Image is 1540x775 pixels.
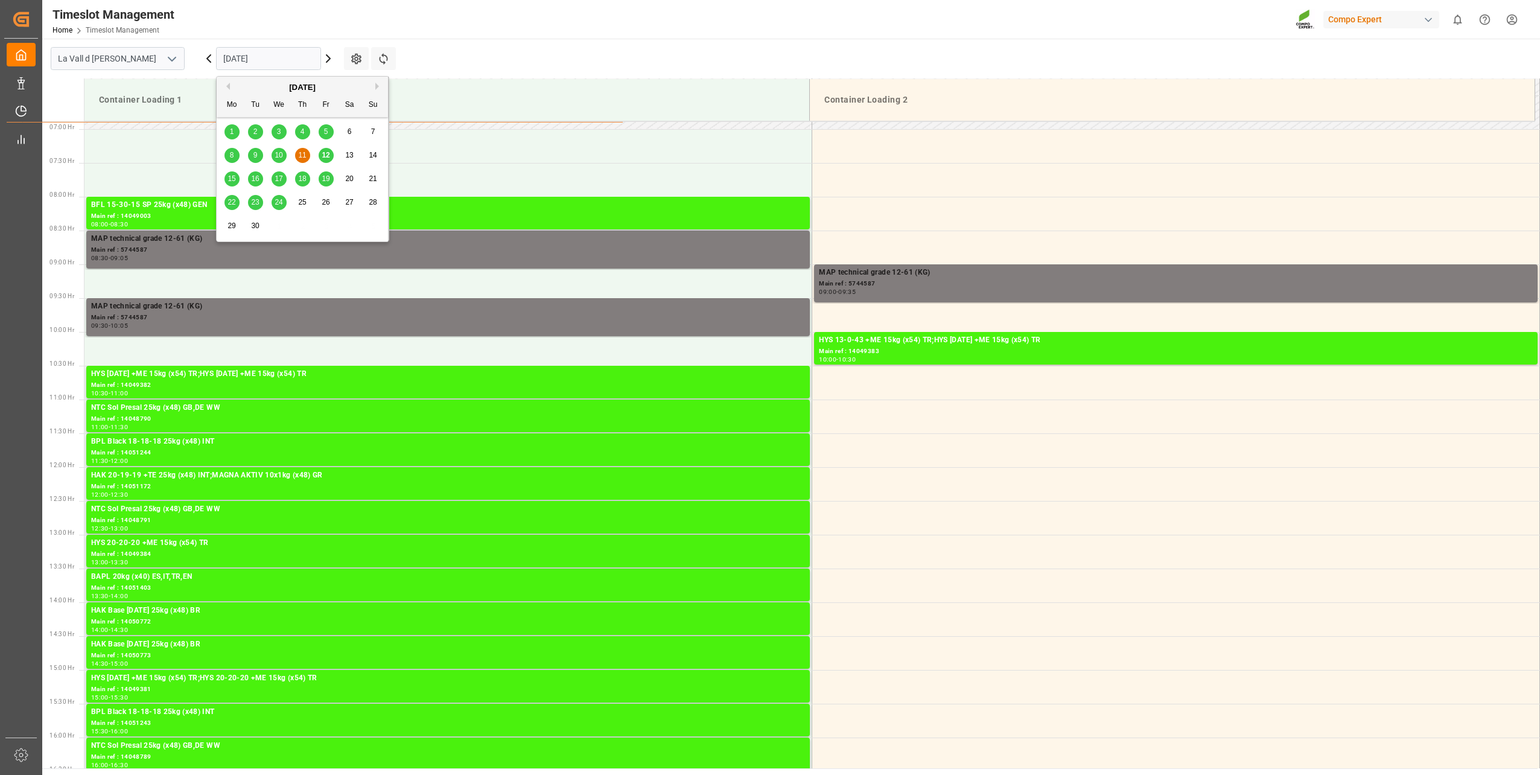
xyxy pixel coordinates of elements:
[342,195,357,210] div: Choose Saturday, September 27th, 2025
[272,124,287,139] div: Choose Wednesday, September 3rd, 2025
[91,752,805,762] div: Main ref : 14048789
[52,26,72,34] a: Home
[227,222,235,230] span: 29
[253,127,258,136] span: 2
[109,526,110,531] div: -
[110,323,128,328] div: 10:05
[1471,6,1498,33] button: Help Center
[251,174,259,183] span: 16
[94,89,800,111] div: Container Loading 1
[275,174,282,183] span: 17
[819,357,836,362] div: 10:00
[319,171,334,187] div: Choose Friday, September 19th, 2025
[109,593,110,599] div: -
[248,195,263,210] div: Choose Tuesday, September 23rd, 2025
[819,279,1533,289] div: Main ref : 5744587
[49,293,74,299] span: 09:30 Hr
[91,301,805,313] div: MAP technical grade 12-61 (KG)
[49,360,74,367] span: 10:30 Hr
[91,549,805,560] div: Main ref : 14049384
[272,195,287,210] div: Choose Wednesday, September 24th, 2025
[91,718,805,729] div: Main ref : 14051243
[109,627,110,633] div: -
[295,171,310,187] div: Choose Thursday, September 18th, 2025
[348,127,352,136] span: 6
[110,391,128,396] div: 11:00
[366,98,381,113] div: Su
[91,199,805,211] div: BFL 15-30-15 SP 25kg (x48) GEN
[91,684,805,695] div: Main ref : 14049381
[49,327,74,333] span: 10:00 Hr
[49,124,74,130] span: 07:00 Hr
[217,81,388,94] div: [DATE]
[109,560,110,565] div: -
[49,259,74,266] span: 09:00 Hr
[110,729,128,734] div: 16:00
[49,394,74,401] span: 11:00 Hr
[109,729,110,734] div: -
[110,627,128,633] div: 14:30
[109,695,110,700] div: -
[49,496,74,502] span: 12:30 Hr
[91,482,805,492] div: Main ref : 14051172
[109,458,110,464] div: -
[272,171,287,187] div: Choose Wednesday, September 17th, 2025
[1323,11,1439,28] div: Compo Expert
[91,605,805,617] div: HAK Base [DATE] 25kg (x48) BR
[91,651,805,661] div: Main ref : 14050773
[110,695,128,700] div: 15:30
[295,148,310,163] div: Choose Thursday, September 11th, 2025
[375,83,383,90] button: Next Month
[52,5,174,24] div: Timeslot Management
[49,597,74,604] span: 14:00 Hr
[322,198,329,206] span: 26
[91,537,805,549] div: HYS 20-20-20 +ME 15kg (x54) TR
[91,211,805,222] div: Main ref : 14049003
[324,127,328,136] span: 5
[91,639,805,651] div: HAK Base [DATE] 25kg (x48) BR
[109,391,110,396] div: -
[227,198,235,206] span: 22
[248,98,263,113] div: Tu
[49,766,74,773] span: 16:30 Hr
[819,267,1533,279] div: MAP technical grade 12-61 (KG)
[49,529,74,536] span: 13:00 Hr
[49,732,74,739] span: 16:00 Hr
[366,195,381,210] div: Choose Sunday, September 28th, 2025
[49,563,74,570] span: 13:30 Hr
[109,762,110,768] div: -
[91,740,805,752] div: NTC Sol Presal 25kg (x48) GB,DE WW
[319,195,334,210] div: Choose Friday, September 26th, 2025
[295,195,310,210] div: Choose Thursday, September 25th, 2025
[272,98,287,113] div: We
[322,151,329,159] span: 12
[369,198,377,206] span: 28
[91,560,109,565] div: 13:00
[342,124,357,139] div: Choose Saturday, September 6th, 2025
[298,198,306,206] span: 25
[110,762,128,768] div: 16:30
[91,470,805,482] div: HAK 20-19-19 +TE 25kg (x48) INT;MAGNA AKTIV 10x1kg (x48) GR
[110,593,128,599] div: 14:00
[91,672,805,684] div: HYS [DATE] +ME 15kg (x54) TR;HYS 20-20-20 +ME 15kg (x54) TR
[216,47,321,70] input: DD.MM.YYYY
[248,171,263,187] div: Choose Tuesday, September 16th, 2025
[366,171,381,187] div: Choose Sunday, September 21st, 2025
[369,174,377,183] span: 21
[91,323,109,328] div: 09:30
[819,89,1525,111] div: Container Loading 2
[248,124,263,139] div: Choose Tuesday, September 2nd, 2025
[109,222,110,227] div: -
[91,695,109,700] div: 15:00
[220,120,385,238] div: month 2025-09
[109,492,110,497] div: -
[819,346,1533,357] div: Main ref : 14049383
[1323,8,1444,31] button: Compo Expert
[109,323,110,328] div: -
[49,665,74,671] span: 15:00 Hr
[836,289,838,295] div: -
[91,448,805,458] div: Main ref : 14051244
[224,124,240,139] div: Choose Monday, September 1st, 2025
[230,127,234,136] span: 1
[110,222,128,227] div: 08:30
